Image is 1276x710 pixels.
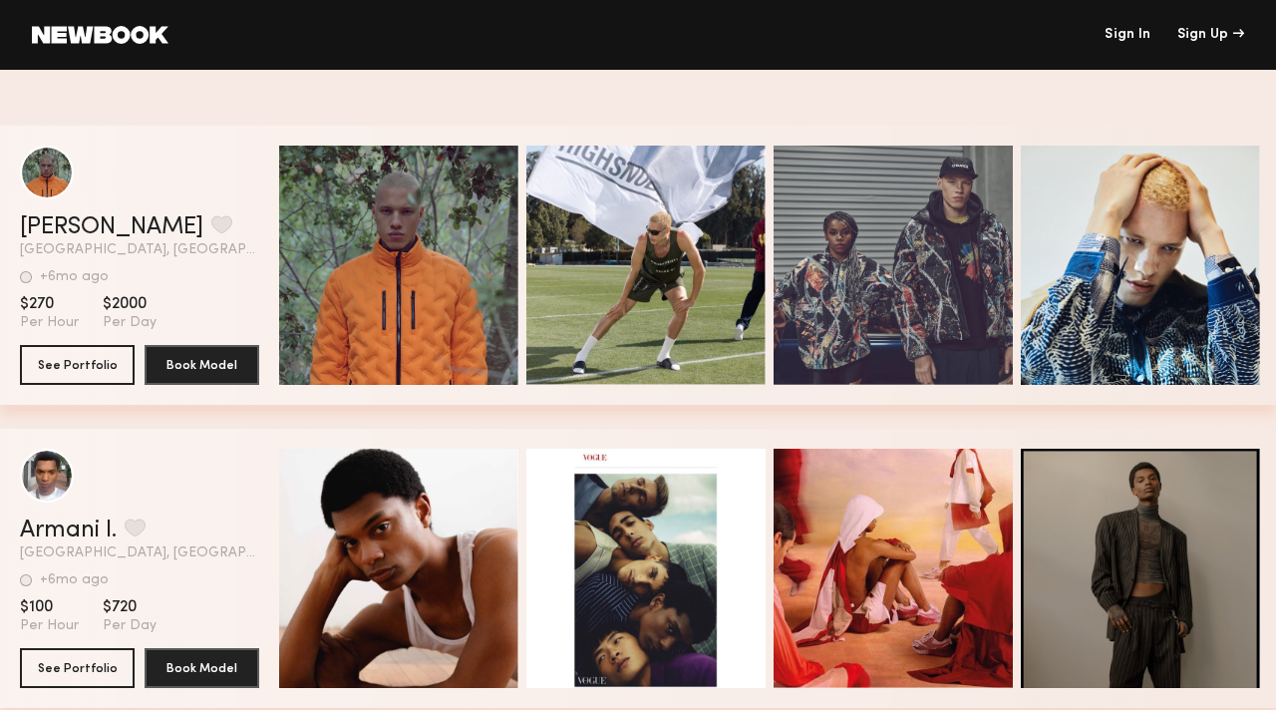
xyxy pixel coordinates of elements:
[20,546,259,560] span: [GEOGRAPHIC_DATA], [GEOGRAPHIC_DATA]
[40,270,109,284] div: +6mo ago
[145,648,259,688] button: Book Model
[103,314,157,332] span: Per Day
[20,314,79,332] span: Per Hour
[1105,28,1150,42] a: Sign In
[20,519,117,542] a: Armani I.
[20,617,79,635] span: Per Hour
[20,215,203,239] a: [PERSON_NAME]
[1177,28,1244,42] div: Sign Up
[40,573,109,587] div: +6mo ago
[20,294,79,314] span: $270
[20,648,135,688] button: See Portfolio
[20,597,79,617] span: $100
[103,294,157,314] span: $2000
[20,243,259,257] span: [GEOGRAPHIC_DATA], [GEOGRAPHIC_DATA]
[145,345,259,385] button: Book Model
[20,345,135,385] button: See Portfolio
[103,617,157,635] span: Per Day
[103,597,157,617] span: $720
